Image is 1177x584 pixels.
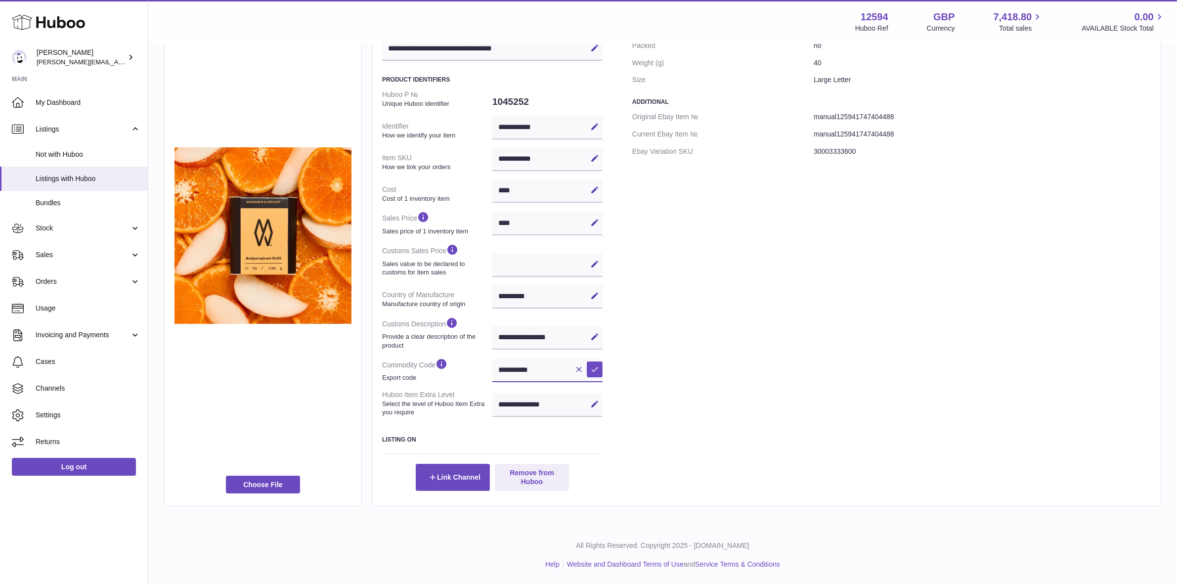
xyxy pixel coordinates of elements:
span: 0.00 [1134,10,1154,24]
span: Total sales [999,24,1043,33]
dt: Huboo P № [382,86,492,112]
dd: Large Letter [814,71,1151,89]
span: Orders [36,277,130,286]
a: Service Terms & Conditions [695,560,780,568]
span: Cases [36,357,140,366]
dt: Packed [632,37,814,54]
li: and [564,560,780,569]
a: 7,418.80 Total sales [994,10,1044,33]
strong: Select the level of Huboo Item Extra you require [382,400,490,417]
dd: manual125941747404488 [814,108,1151,126]
span: Returns [36,437,140,447]
strong: 12594 [861,10,888,24]
dt: Customs Description [382,313,492,354]
dt: Huboo Item Extra Level [382,386,492,421]
img: 125941754688744.jpg [174,147,351,324]
dd: 40 [814,54,1151,72]
dt: Country of Manufacture [382,286,492,312]
dt: Weight (g) [632,54,814,72]
dt: Item SKU [382,149,492,175]
dt: Identifier [382,118,492,143]
h3: Additional [632,98,1151,106]
span: Invoicing and Payments [36,330,130,340]
span: Stock [36,224,130,233]
a: Website and Dashboard Terms of Use [567,560,684,568]
a: Help [545,560,560,568]
span: Channels [36,384,140,393]
dt: Sales Price [382,207,492,239]
dt: Customs Sales Price [382,239,492,280]
h3: Listing On [382,436,603,444]
span: Sales [36,250,130,260]
span: Listings [36,125,130,134]
span: Listings with Huboo [36,174,140,183]
strong: Export code [382,373,490,382]
a: Log out [12,458,136,476]
strong: Unique Huboo identifier [382,99,490,108]
dt: Ebay Variation SKU [632,143,814,160]
span: My Dashboard [36,98,140,107]
span: Bundles [36,198,140,208]
span: AVAILABLE Stock Total [1082,24,1165,33]
div: Currency [927,24,955,33]
strong: Manufacture country of origin [382,300,490,309]
dd: 1045252 [492,91,603,112]
dt: Size [632,71,814,89]
strong: Sales value to be declared to customs for item sales [382,260,490,277]
img: owen@wearemakewaves.com [12,50,27,65]
dt: Cost [382,181,492,207]
div: Huboo Ref [855,24,888,33]
h3: Product Identifiers [382,76,603,84]
a: 0.00 AVAILABLE Stock Total [1082,10,1165,33]
span: Not with Huboo [36,150,140,159]
dt: Original Ebay Item № [632,108,814,126]
span: Usage [36,304,140,313]
strong: How we identify your item [382,131,490,140]
span: Choose File [226,476,300,494]
button: Link Channel [416,464,490,491]
p: All Rights Reserved. Copyright 2025 - [DOMAIN_NAME] [156,541,1169,550]
strong: GBP [933,10,955,24]
strong: Provide a clear description of the product [382,332,490,350]
dt: Commodity Code [382,354,492,386]
span: Settings [36,410,140,420]
dt: Current Ebay Item № [632,126,814,143]
strong: How we link your orders [382,163,490,172]
div: [PERSON_NAME] [37,48,126,67]
span: 7,418.80 [994,10,1032,24]
strong: Sales price of 1 inventory item [382,227,490,236]
span: [PERSON_NAME][EMAIL_ADDRESS][DOMAIN_NAME] [37,58,198,66]
dd: 30003333600 [814,143,1151,160]
button: Remove from Huboo [495,464,569,491]
dd: no [814,37,1151,54]
dd: manual125941747404488 [814,126,1151,143]
strong: Cost of 1 inventory item [382,194,490,203]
